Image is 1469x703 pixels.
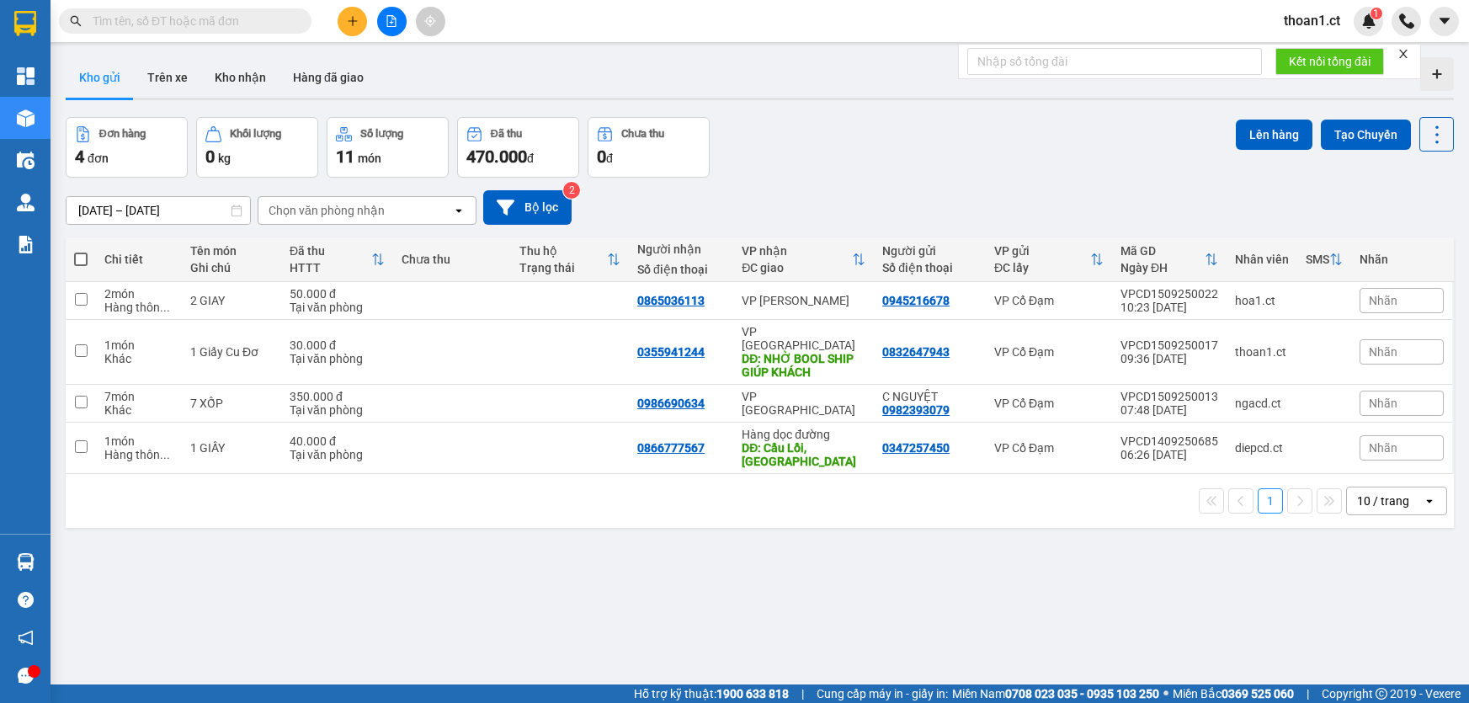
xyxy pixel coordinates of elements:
[882,390,977,403] div: C NGUYỆT
[290,261,371,274] div: HTTT
[1235,441,1289,455] div: diepcd.ct
[1397,48,1409,60] span: close
[230,128,281,140] div: Khối lượng
[1423,494,1436,508] svg: open
[1120,448,1218,461] div: 06:26 [DATE]
[994,261,1090,274] div: ĐC lấy
[1399,13,1414,29] img: phone-icon
[377,7,407,36] button: file-add
[621,128,664,140] div: Chưa thu
[452,204,466,217] svg: open
[17,152,35,169] img: warehouse-icon
[817,684,948,703] span: Cung cấp máy in - giấy in:
[742,352,865,379] div: DĐ: NHỜ BOOL SHIP GIÚP KHÁCH
[1369,397,1397,410] span: Nhãn
[882,441,950,455] div: 0347257450
[104,253,173,266] div: Chi tiết
[483,190,572,225] button: Bộ lọc
[104,390,173,403] div: 7 món
[466,146,527,167] span: 470.000
[1112,237,1227,282] th: Toggle SortBy
[279,57,377,98] button: Hàng đã giao
[1360,253,1444,266] div: Nhãn
[1321,120,1411,150] button: Tạo Chuyến
[994,244,1090,258] div: VP gửi
[637,242,725,256] div: Người nhận
[338,7,367,36] button: plus
[1120,301,1218,314] div: 10:23 [DATE]
[637,263,725,276] div: Số điện thoại
[1258,488,1283,514] button: 1
[290,301,385,314] div: Tại văn phòng
[358,152,381,165] span: món
[66,117,188,178] button: Đơn hàng4đơn
[1120,390,1218,403] div: VPCD1509250013
[1120,434,1218,448] div: VPCD1409250685
[882,345,950,359] div: 0832647943
[801,684,804,703] span: |
[1369,441,1397,455] span: Nhãn
[18,592,34,608] span: question-circle
[511,237,629,282] th: Toggle SortBy
[716,687,789,700] strong: 1900 633 818
[160,301,170,314] span: ...
[967,48,1262,75] input: Nhập số tổng đài
[1005,687,1159,700] strong: 0708 023 035 - 0935 103 250
[218,152,231,165] span: kg
[93,12,291,30] input: Tìm tên, số ĐT hoặc mã đơn
[742,390,865,417] div: VP [GEOGRAPHIC_DATA]
[190,397,273,410] div: 7 XỐP
[882,244,977,258] div: Người gửi
[882,294,950,307] div: 0945216678
[1120,244,1205,258] div: Mã GD
[1369,294,1397,307] span: Nhãn
[1275,48,1384,75] button: Kết nối tổng đài
[1373,8,1379,19] span: 1
[290,244,371,258] div: Đã thu
[1235,294,1289,307] div: hoa1.ct
[290,338,385,352] div: 30.000 đ
[1120,403,1218,417] div: 07:48 [DATE]
[70,15,82,27] span: search
[1420,57,1454,91] div: Tạo kho hàng mới
[1120,352,1218,365] div: 09:36 [DATE]
[994,345,1104,359] div: VP Cổ Đạm
[491,128,522,140] div: Đã thu
[994,441,1104,455] div: VP Cổ Đạm
[1236,120,1312,150] button: Lên hàng
[1307,684,1309,703] span: |
[742,244,852,258] div: VP nhận
[104,287,173,301] div: 2 món
[290,390,385,403] div: 350.000 đ
[17,553,35,571] img: warehouse-icon
[17,236,35,253] img: solution-icon
[416,7,445,36] button: aim
[347,15,359,27] span: plus
[104,403,173,417] div: Khác
[190,345,273,359] div: 1 Giấy Cu Đơ
[386,15,397,27] span: file-add
[99,128,146,140] div: Đơn hàng
[290,434,385,448] div: 40.000 đ
[637,345,705,359] div: 0355941244
[205,146,215,167] span: 0
[1120,261,1205,274] div: Ngày ĐH
[1376,688,1387,700] span: copyright
[742,325,865,352] div: VP [GEOGRAPHIC_DATA]
[190,441,273,455] div: 1 GIẤY
[290,403,385,417] div: Tại văn phòng
[1235,253,1289,266] div: Nhân viên
[104,434,173,448] div: 1 món
[75,146,84,167] span: 4
[1270,10,1354,31] span: thoan1.ct
[402,253,503,266] div: Chưa thu
[527,152,534,165] span: đ
[563,182,580,199] sup: 2
[1120,287,1218,301] div: VPCD1509250022
[1173,684,1294,703] span: Miền Bắc
[1235,345,1289,359] div: thoan1.ct
[1235,397,1289,410] div: ngacd.ct
[1361,13,1376,29] img: icon-new-feature
[1437,13,1452,29] span: caret-down
[424,15,436,27] span: aim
